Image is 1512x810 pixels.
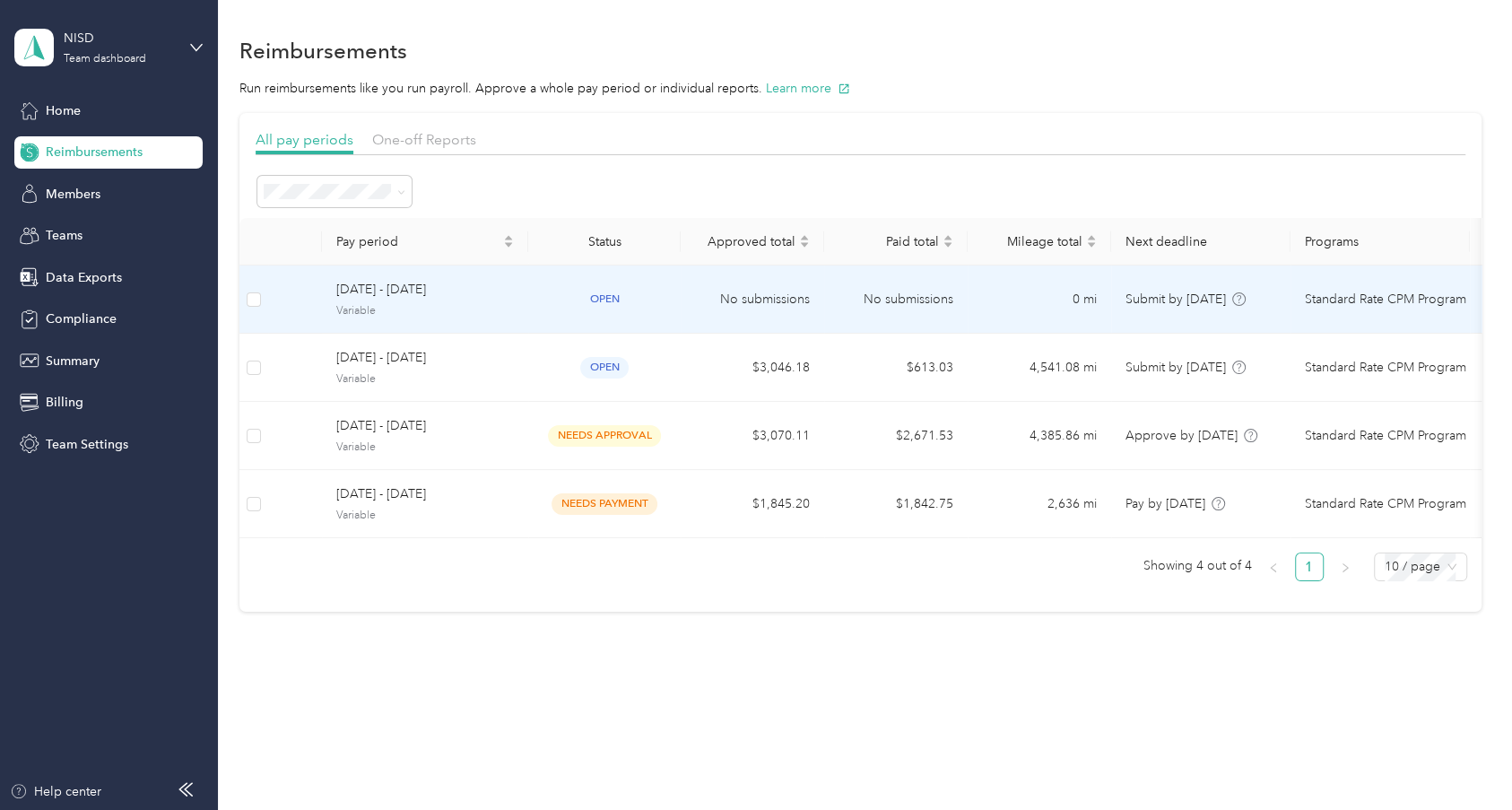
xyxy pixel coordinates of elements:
th: Next deadline [1111,218,1290,266]
a: 1 [1296,553,1323,580]
td: $3,070.11 [681,402,824,470]
td: $3,046.18 [681,334,824,402]
span: caret-up [1086,232,1097,243]
span: Team Settings [46,435,128,454]
span: Pay period [336,234,500,249]
span: [DATE] - [DATE] [336,484,514,504]
span: open [580,357,629,378]
span: Data Exports [46,268,122,287]
span: caret-down [799,240,810,250]
td: 4,541.08 mi [968,334,1111,402]
span: Compliance [46,309,117,328]
span: Mileage total [982,234,1082,249]
span: Submit by [DATE] [1125,360,1226,375]
th: Programs [1290,218,1470,266]
span: One-off Reports [372,131,476,148]
span: Reimbursements [46,143,143,161]
td: $1,845.20 [681,470,824,538]
h1: Reimbursements [239,41,407,60]
span: All pay periods [256,131,353,148]
span: caret-up [799,232,810,243]
th: Pay period [322,218,528,266]
span: Standard Rate CPM Program [1305,358,1466,378]
button: right [1331,553,1360,581]
span: open [580,289,629,309]
span: needs payment [552,493,657,514]
span: Variable [336,508,514,524]
td: No submissions [824,266,968,334]
td: 2,636 mi [968,470,1111,538]
span: caret-up [503,232,514,243]
span: Standard Rate CPM Program [1305,290,1466,309]
span: 10 / page [1385,553,1456,580]
span: [DATE] - [DATE] [336,348,514,368]
span: Summary [46,352,100,370]
span: right [1340,562,1351,573]
span: Teams [46,226,83,245]
span: left [1268,562,1279,573]
span: needs approval [548,425,661,446]
span: Pay by [DATE] [1125,496,1205,511]
th: Paid total [824,218,968,266]
span: caret-down [943,240,953,250]
span: [DATE] - [DATE] [336,280,514,300]
th: Approved total [681,218,824,266]
span: Paid total [839,234,939,249]
td: $2,671.53 [824,402,968,470]
span: Home [46,101,81,120]
span: Approve by [DATE] [1125,428,1238,443]
div: Status [543,234,666,249]
span: caret-down [503,240,514,250]
span: Members [46,185,100,204]
span: caret-down [1086,240,1097,250]
td: $1,842.75 [824,470,968,538]
span: Variable [336,303,514,319]
td: $613.03 [824,334,968,402]
iframe: Everlance-gr Chat Button Frame [1412,710,1512,810]
th: Mileage total [968,218,1111,266]
button: Help center [10,782,101,801]
span: Submit by [DATE] [1125,292,1226,307]
span: Variable [336,371,514,388]
span: Standard Rate CPM Program [1305,494,1466,514]
li: Next Page [1331,553,1360,581]
div: Page Size [1374,553,1467,581]
td: 0 mi [968,266,1111,334]
span: caret-up [943,232,953,243]
button: left [1259,553,1288,581]
span: Approved total [695,234,795,249]
li: 1 [1295,553,1324,581]
div: Team dashboard [64,54,146,65]
li: Previous Page [1259,553,1288,581]
td: No submissions [681,266,824,334]
div: NISD [64,29,176,48]
p: Run reimbursements like you run payroll. Approve a whole pay period or individual reports. [239,79,1481,98]
span: Variable [336,440,514,456]
td: 4,385.86 mi [968,402,1111,470]
span: Showing 4 out of 4 [1143,553,1252,579]
button: Learn more [766,79,850,98]
span: [DATE] - [DATE] [336,416,514,436]
span: Billing [46,393,83,412]
span: Standard Rate CPM Program [1305,426,1466,446]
